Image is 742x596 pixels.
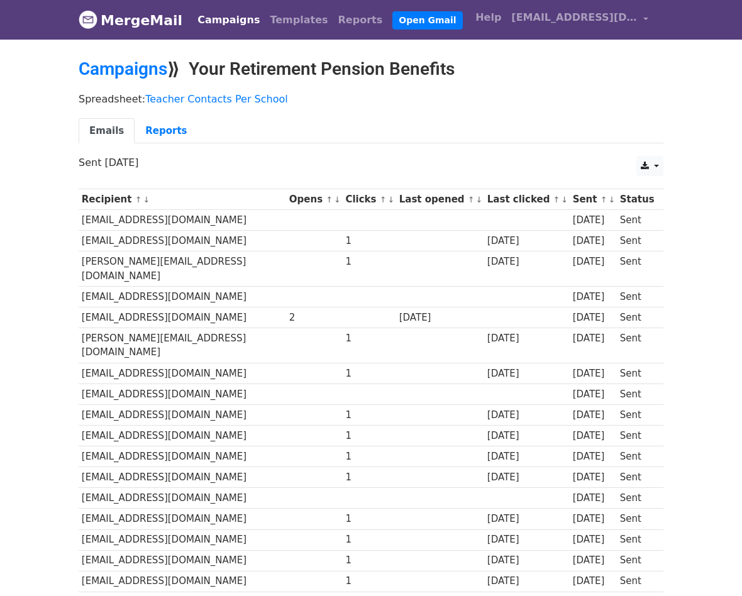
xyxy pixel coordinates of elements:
[617,488,657,509] td: Sent
[617,467,657,488] td: Sent
[506,5,653,35] a: [EMAIL_ADDRESS][DOMAIN_NAME]
[573,450,614,464] div: [DATE]
[79,7,182,33] a: MergeMail
[561,195,568,204] a: ↓
[79,363,286,384] td: [EMAIL_ADDRESS][DOMAIN_NAME]
[396,189,484,210] th: Last opened
[487,512,567,526] div: [DATE]
[345,367,393,381] div: 1
[345,553,393,568] div: 1
[79,231,286,251] td: [EMAIL_ADDRESS][DOMAIN_NAME]
[345,331,393,346] div: 1
[573,367,614,381] div: [DATE]
[570,189,617,210] th: Sent
[573,213,614,228] div: [DATE]
[608,195,615,204] a: ↓
[345,574,393,588] div: 1
[79,307,286,328] td: [EMAIL_ADDRESS][DOMAIN_NAME]
[468,195,475,204] a: ↑
[487,408,567,422] div: [DATE]
[343,189,396,210] th: Clicks
[573,387,614,402] div: [DATE]
[487,234,567,248] div: [DATE]
[573,533,614,547] div: [DATE]
[345,255,393,269] div: 1
[617,529,657,550] td: Sent
[79,156,663,169] p: Sent [DATE]
[487,574,567,588] div: [DATE]
[79,189,286,210] th: Recipient
[617,446,657,467] td: Sent
[265,8,333,33] a: Templates
[487,255,567,269] div: [DATE]
[617,550,657,571] td: Sent
[79,384,286,404] td: [EMAIL_ADDRESS][DOMAIN_NAME]
[334,195,341,204] a: ↓
[487,470,567,485] div: [DATE]
[135,195,142,204] a: ↑
[143,195,150,204] a: ↓
[617,509,657,529] td: Sent
[79,58,663,80] h2: ⟫ Your Retirement Pension Benefits
[617,286,657,307] td: Sent
[145,93,288,105] a: Teacher Contacts Per School
[617,189,657,210] th: Status
[617,328,657,363] td: Sent
[345,533,393,547] div: 1
[573,234,614,248] div: [DATE]
[345,429,393,443] div: 1
[345,512,393,526] div: 1
[487,429,567,443] div: [DATE]
[617,426,657,446] td: Sent
[573,429,614,443] div: [DATE]
[601,195,607,204] a: ↑
[135,118,197,144] a: Reports
[617,404,657,425] td: Sent
[487,553,567,568] div: [DATE]
[79,251,286,287] td: [PERSON_NAME][EMAIL_ADDRESS][DOMAIN_NAME]
[476,195,483,204] a: ↓
[617,251,657,287] td: Sent
[617,384,657,404] td: Sent
[326,195,333,204] a: ↑
[573,311,614,325] div: [DATE]
[79,58,167,79] a: Campaigns
[573,491,614,505] div: [DATE]
[487,533,567,547] div: [DATE]
[487,450,567,464] div: [DATE]
[79,529,286,550] td: [EMAIL_ADDRESS][DOMAIN_NAME]
[79,467,286,488] td: [EMAIL_ADDRESS][DOMAIN_NAME]
[79,10,97,29] img: MergeMail logo
[333,8,388,33] a: Reports
[79,404,286,425] td: [EMAIL_ADDRESS][DOMAIN_NAME]
[79,328,286,363] td: [PERSON_NAME][EMAIL_ADDRESS][DOMAIN_NAME]
[573,331,614,346] div: [DATE]
[79,118,135,144] a: Emails
[79,550,286,571] td: [EMAIL_ADDRESS][DOMAIN_NAME]
[79,426,286,446] td: [EMAIL_ADDRESS][DOMAIN_NAME]
[79,286,286,307] td: [EMAIL_ADDRESS][DOMAIN_NAME]
[617,210,657,231] td: Sent
[387,195,394,204] a: ↓
[192,8,265,33] a: Campaigns
[617,231,657,251] td: Sent
[617,571,657,592] td: Sent
[79,210,286,231] td: [EMAIL_ADDRESS][DOMAIN_NAME]
[470,5,506,30] a: Help
[79,446,286,467] td: [EMAIL_ADDRESS][DOMAIN_NAME]
[399,311,481,325] div: [DATE]
[487,331,567,346] div: [DATE]
[573,512,614,526] div: [DATE]
[345,470,393,485] div: 1
[573,470,614,485] div: [DATE]
[573,290,614,304] div: [DATE]
[573,255,614,269] div: [DATE]
[79,571,286,592] td: [EMAIL_ADDRESS][DOMAIN_NAME]
[553,195,560,204] a: ↑
[484,189,570,210] th: Last clicked
[511,10,637,25] span: [EMAIL_ADDRESS][DOMAIN_NAME]
[79,509,286,529] td: [EMAIL_ADDRESS][DOMAIN_NAME]
[380,195,387,204] a: ↑
[345,234,393,248] div: 1
[286,189,343,210] th: Opens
